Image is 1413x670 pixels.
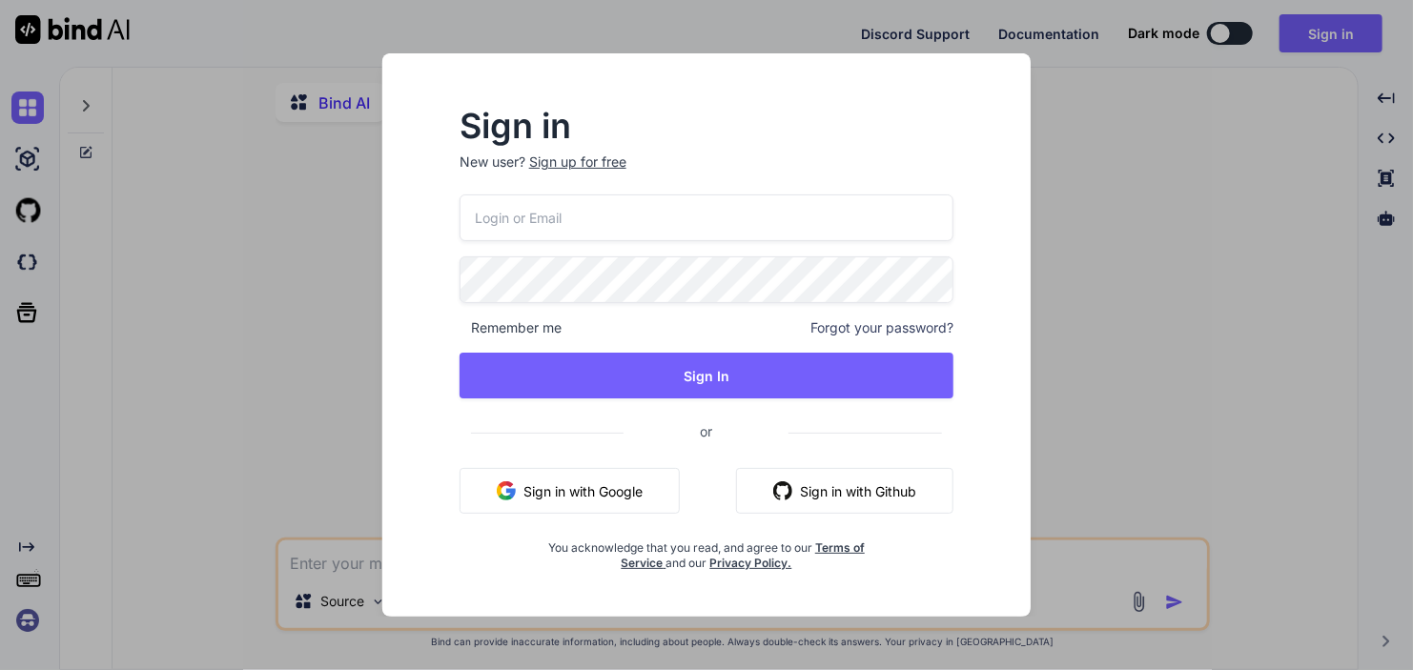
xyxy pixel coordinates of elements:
a: Terms of Service [621,540,865,570]
input: Login or Email [460,194,953,241]
img: google [497,481,516,500]
span: Remember me [460,318,562,337]
p: New user? [460,152,953,194]
div: Sign up for free [529,152,626,172]
button: Sign in with Github [736,468,953,514]
button: Sign In [460,353,953,398]
a: Privacy Policy. [709,556,791,570]
div: You acknowledge that you read, and agree to our and our [542,529,871,571]
h2: Sign in [460,111,953,141]
span: Forgot your password? [810,318,953,337]
img: github [773,481,792,500]
button: Sign in with Google [460,468,680,514]
span: or [624,408,788,455]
